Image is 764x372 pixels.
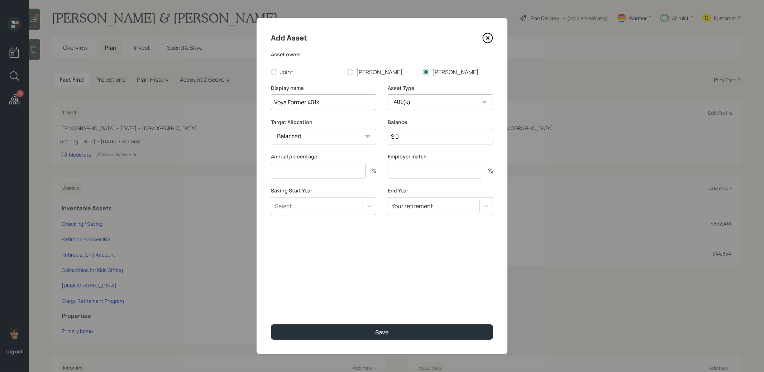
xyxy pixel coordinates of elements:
div: Select... [275,202,296,210]
h4: Add Asset [271,32,307,44]
button: Save [271,324,493,340]
label: Display name [271,85,376,92]
label: Asset owner [271,51,493,58]
label: Saving Start Year [271,187,376,194]
div: Save [375,328,389,336]
label: Target Allocation [271,119,376,126]
label: [PERSON_NAME] [347,68,417,76]
label: Balance [388,119,493,126]
div: % [366,168,376,173]
label: Employer match [388,153,493,160]
label: End Year [388,187,493,194]
label: Asset Type [388,85,493,92]
label: [PERSON_NAME] [423,68,493,76]
div: Your retirement [392,202,433,210]
label: Joint [271,68,341,76]
div: % [482,168,493,173]
label: Annual percentage [271,153,376,160]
